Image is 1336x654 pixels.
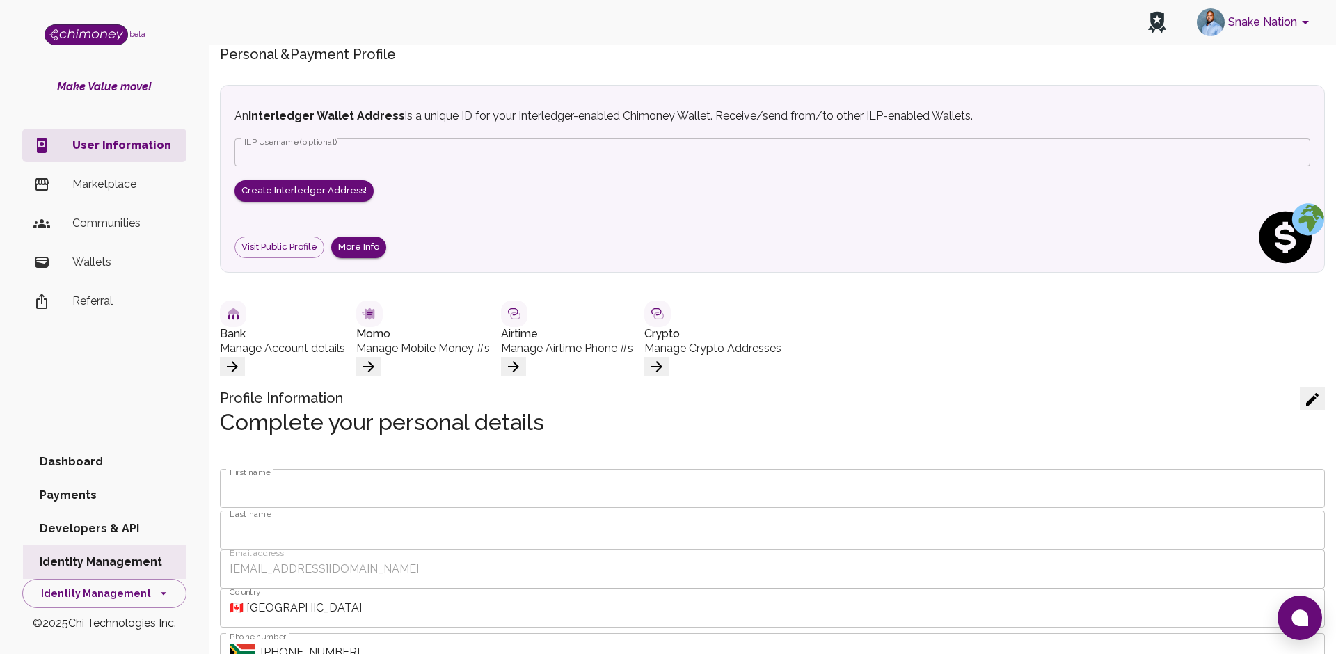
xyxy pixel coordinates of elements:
[220,301,246,327] img: svg for account
[248,109,405,122] strong: Interledger Wallet Address
[501,327,633,340] h6: Airtime
[244,136,337,147] label: ILP Username (optional)
[45,24,128,45] img: Logo
[72,215,175,232] p: Communities
[220,46,1325,63] h5: Personal & Payment Profile
[23,445,186,479] li: Dashboard
[220,409,1325,441] h2: Complete your personal details
[230,630,286,642] label: Phone number
[22,579,186,609] button: Identity Management
[234,237,324,258] a: Visit Public Profile
[501,340,633,357] p: Manage Airtime Phone #s
[23,512,186,545] li: Developers & API
[1197,8,1225,36] img: avatar
[1278,596,1322,640] button: Open chat window
[230,466,271,478] label: First name
[220,340,345,357] p: Manage Account details
[72,293,175,310] p: Referral
[129,30,145,38] span: beta
[331,237,386,258] button: More Info
[234,108,1131,125] p: An is a unique ID for your Interledger-enabled Chimoney Wallet. Receive/send from/to other ILP-en...
[23,545,186,579] li: Identity Management
[356,327,490,340] h6: Momo
[644,340,781,357] p: Manage Crypto Addresses
[72,137,175,154] p: User Information
[23,479,186,512] li: Payments
[72,176,175,193] p: Marketplace
[72,254,175,271] p: Wallets
[501,301,527,327] img: svg for account
[230,508,271,520] label: Last name
[234,180,374,202] button: Create Interledger Address!
[356,340,490,357] p: Manage Mobile Money #s
[356,301,383,327] img: svg for account
[230,586,260,598] label: Country
[220,327,345,340] h6: Bank
[644,301,671,327] img: svg for account
[230,547,284,559] label: Email address
[1255,202,1324,272] img: social spend
[1191,4,1319,40] button: account of current user
[644,327,781,340] h6: Crypto
[220,387,1325,409] h6: Profile Information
